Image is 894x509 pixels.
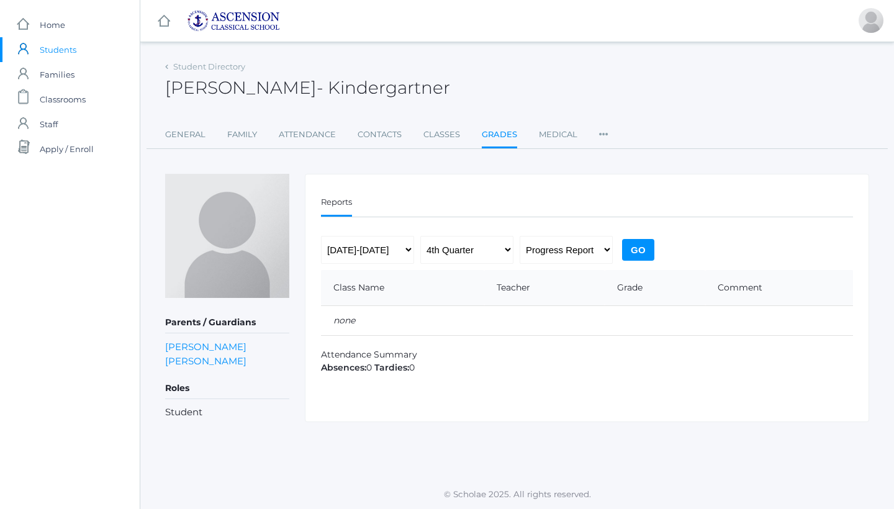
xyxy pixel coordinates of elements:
span: 0 [374,362,415,373]
img: ascension-logo-blue-113fc29133de2fb5813e50b71547a291c5fdb7962bf76d49838a2a14a36269ea.jpg [187,10,280,32]
h2: [PERSON_NAME] [165,78,450,97]
p: © Scholae 2025. All rights reserved. [140,488,894,500]
span: Families [40,62,74,87]
a: Classes [423,122,460,147]
span: Students [40,37,76,62]
a: Attendance [279,122,336,147]
input: Go [622,239,654,261]
th: Comment [705,270,853,306]
div: Lindi Griffith [859,8,883,33]
a: [PERSON_NAME] [165,354,246,368]
span: - Kindergartner [317,77,450,98]
a: Reports [321,190,352,217]
a: General [165,122,205,147]
h5: Roles [165,378,289,399]
th: Grade [605,270,705,306]
h5: Parents / Guardians [165,312,289,333]
a: Family [227,122,257,147]
span: Classrooms [40,87,86,112]
em: none [333,315,355,326]
strong: Tardies: [374,362,409,373]
th: Teacher [484,270,605,306]
a: [PERSON_NAME] [165,340,246,354]
img: Eden Griffith [165,174,289,298]
span: Home [40,12,65,37]
span: 0 [321,362,372,373]
span: Apply / Enroll [40,137,94,161]
li: Student [165,405,289,420]
a: Grades [482,122,517,149]
th: Class Name [321,270,484,306]
span: Attendance Summary [321,349,417,360]
a: Student Directory [173,61,245,71]
a: Contacts [358,122,402,147]
strong: Absences: [321,362,366,373]
span: Staff [40,112,58,137]
a: Medical [539,122,577,147]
